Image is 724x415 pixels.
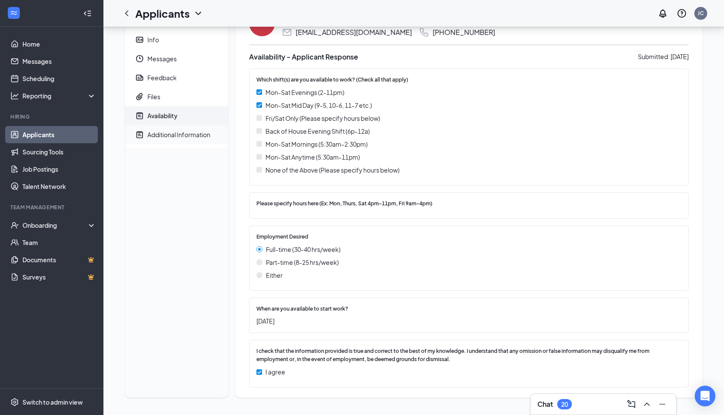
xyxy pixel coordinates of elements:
a: ReportFeedback [125,68,228,87]
span: Mon-Sat Mid Day (9-5, 10-6, 11-7 etc.) [265,101,372,110]
svg: ContactCard [135,35,144,44]
svg: ChevronLeft [122,8,132,19]
h1: Applicants [135,6,190,21]
div: [PHONE_NUMBER] [433,28,495,37]
a: Talent Network [22,178,96,195]
svg: Settings [10,398,19,406]
div: Files [147,92,160,101]
span: Messages [147,49,222,68]
h3: Availability - Applicant Response [249,52,358,62]
svg: Minimize [657,399,668,409]
a: SurveysCrown [22,268,96,286]
span: When are you available to start work? [256,305,348,313]
svg: UserCheck [10,221,19,230]
svg: ChevronDown [193,8,203,19]
a: NoteActiveAvailability [125,106,228,125]
a: Messages [22,53,96,70]
a: DocumentsCrown [22,251,96,268]
span: I check that the information provided is true and correct to the best of my knowledge. I understa... [256,347,675,364]
a: NoteActiveAdditional Information [125,125,228,144]
svg: Notifications [658,8,668,19]
svg: Email [282,27,292,38]
a: ContactCardInfo [125,30,228,49]
svg: ChevronUp [642,399,652,409]
a: Home [22,35,96,53]
svg: QuestionInfo [677,8,687,19]
svg: Paperclip [135,92,144,101]
button: ChevronUp [640,397,654,411]
span: I agree [265,367,285,377]
a: Team [22,234,96,251]
h3: Chat [537,399,553,409]
svg: ComposeMessage [626,399,637,409]
div: [EMAIL_ADDRESS][DOMAIN_NAME] [296,28,412,37]
div: Submitted: [DATE] [638,52,689,62]
div: Reporting [22,91,97,100]
a: Job Postings [22,160,96,178]
svg: Collapse [83,9,92,18]
a: Sourcing Tools [22,143,96,160]
span: Please specify hours here (Ex: Mon, Thurs, Sat 4pm-11pm, Fri 9am-4pm) [256,200,432,208]
svg: Analysis [10,91,19,100]
div: JC [698,9,704,17]
div: Onboarding [22,221,89,230]
svg: NoteActive [135,130,144,139]
svg: NoteActive [135,111,144,120]
svg: WorkstreamLogo [9,9,18,17]
div: Additional Information [147,130,210,139]
span: Mon-Sat Evenings (2-11pm) [265,88,344,97]
span: Fri/Sat Only (Please specify hours below) [265,113,380,123]
span: Full-time (30-40 hrs/week) [266,245,340,254]
a: PaperclipFiles [125,87,228,106]
a: Applicants [22,126,96,143]
div: Hiring [10,113,94,120]
span: Back of House Evening Shift (6p-12a) [265,126,370,136]
button: ComposeMessage [624,397,638,411]
div: 20 [561,401,568,408]
button: Minimize [655,397,669,411]
svg: Phone [419,27,429,38]
div: Feedback [147,73,177,82]
a: Scheduling [22,70,96,87]
div: Open Intercom Messenger [695,386,715,406]
div: Info [147,35,159,44]
span: Mon-Sat Anytime (5:30am-11pm) [265,152,360,162]
svg: Report [135,73,144,82]
span: Part-time (8-25 hrs/week) [266,258,339,267]
svg: Clock [135,54,144,63]
a: ClockMessages [125,49,228,68]
span: Which shift(s) are you available to work? (Check all that apply) [256,76,408,84]
span: Mon-Sat Mornings (5:30am-2:30pm) [265,139,368,149]
div: Availability [147,111,178,120]
div: Team Management [10,204,94,211]
span: Either [266,270,283,280]
span: [DATE] [256,316,673,326]
div: Switch to admin view [22,398,83,406]
span: Employment Desired [256,233,308,241]
span: None of the Above (Please specify hours below) [265,165,399,175]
